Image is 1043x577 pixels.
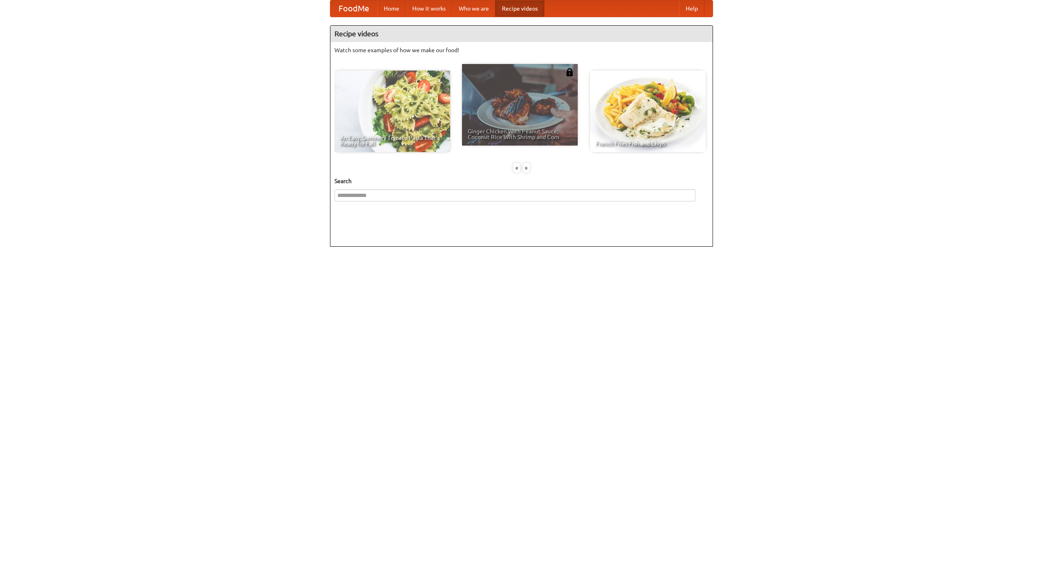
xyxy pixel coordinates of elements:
[452,0,495,17] a: Who we are
[340,135,444,146] span: An Easy, Summery Tomato Pasta That's Ready for Fall
[377,0,406,17] a: Home
[495,0,544,17] a: Recipe videos
[330,0,377,17] a: FoodMe
[334,71,450,152] a: An Easy, Summery Tomato Pasta That's Ready for Fall
[523,163,530,173] div: »
[406,0,452,17] a: How it works
[330,26,713,42] h4: Recipe videos
[334,177,709,185] h5: Search
[679,0,704,17] a: Help
[596,141,700,146] span: French Fries Fish and Chips
[513,163,520,173] div: «
[590,71,706,152] a: French Fries Fish and Chips
[566,68,574,76] img: 483408.png
[334,46,709,54] p: Watch some examples of how we make our food!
